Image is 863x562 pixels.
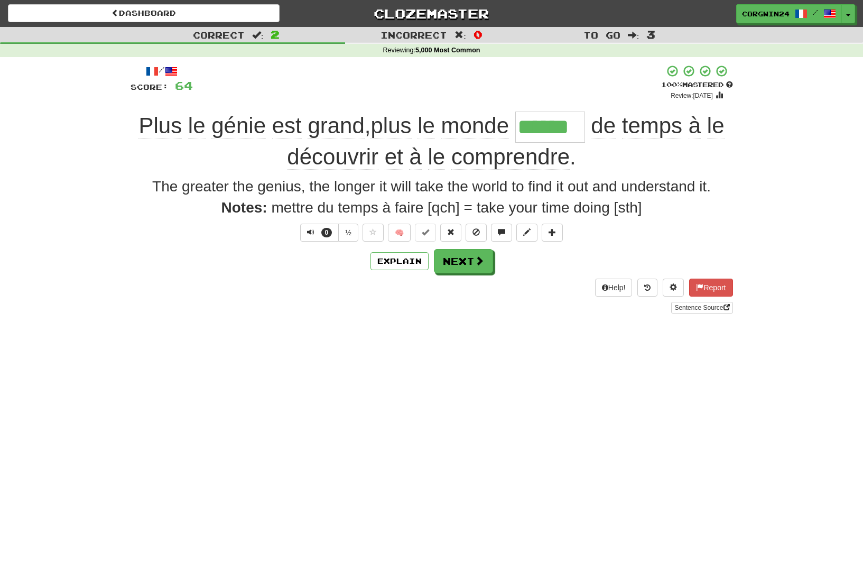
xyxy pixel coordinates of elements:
[417,113,435,139] span: le
[131,82,169,91] span: Score:
[221,199,267,216] strong: Notes:
[211,113,266,139] span: génie
[415,224,436,242] button: Set this sentence to 100% Mastered (alt+m)
[451,144,570,170] span: comprendre
[388,224,411,242] button: 🧠
[370,252,429,270] button: Explain
[385,144,403,170] span: et
[308,113,364,139] span: grand
[252,31,264,40] span: :
[409,144,421,170] span: à
[622,113,682,139] span: temps
[628,31,639,40] span: :
[671,302,732,314] a: Sentence Source
[363,224,384,242] button: Favorite sentence (alt+f)
[193,30,245,40] span: Correct
[646,28,655,41] span: 3
[440,224,461,242] button: Reset to 0% Mastered (alt+r)
[298,224,358,242] div: Text-to-speech controls
[287,144,378,170] span: découvrir
[8,4,280,22] a: Dashboard
[434,249,493,273] button: Next
[138,113,182,139] span: Plus
[595,279,633,297] button: Help!
[300,224,339,242] button: 0
[689,279,732,297] button: Report
[689,113,701,139] span: à
[415,47,480,54] strong: 5,000 Most Common
[381,30,447,40] span: Incorrect
[131,197,733,218] div: mettre du temps à faire [qch] = take your time doing [sth]
[441,113,509,139] span: monde
[454,31,466,40] span: :
[474,28,482,41] span: 0
[742,9,790,19] span: corgwin24
[591,113,616,139] span: de
[271,28,280,41] span: 2
[321,228,332,237] span: 0
[637,279,657,297] button: Round history (alt+y)
[466,224,487,242] button: Ignore sentence (alt+i)
[428,144,446,170] span: le
[671,92,713,99] small: Review: [DATE]
[736,4,842,23] a: corgwin24 /
[707,113,725,139] span: le
[131,176,733,197] div: The greater the genius, the longer it will take the world to find it out and understand it.
[272,113,302,139] span: est
[138,113,515,139] span: ,
[188,113,206,139] span: le
[661,80,733,90] div: Mastered
[175,79,193,92] span: 64
[287,113,724,170] span: .
[295,4,567,23] a: Clozemaster
[661,80,682,89] span: 100 %
[583,30,620,40] span: To go
[516,224,537,242] button: Edit sentence (alt+d)
[813,8,818,16] span: /
[542,224,563,242] button: Add to collection (alt+a)
[370,113,411,139] span: plus
[491,224,512,242] button: Discuss sentence (alt+u)
[338,224,358,242] button: ½
[131,65,193,78] div: /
